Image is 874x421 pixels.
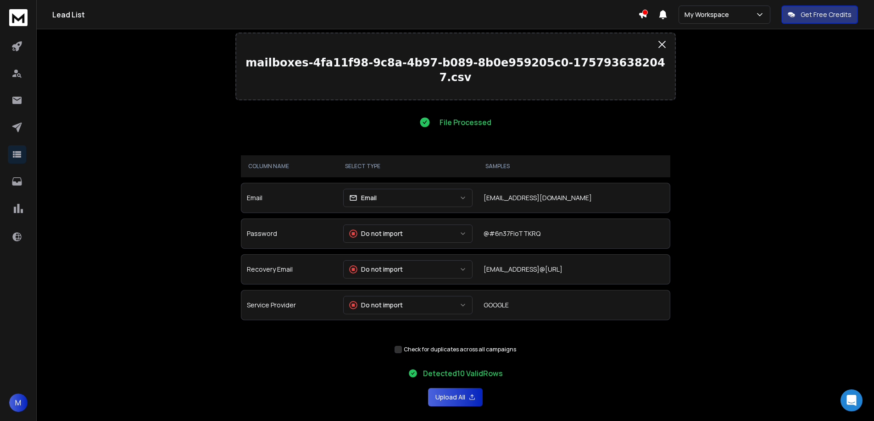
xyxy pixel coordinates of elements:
[423,368,503,379] p: Detected 10 Valid Rows
[801,10,852,19] p: Get Free Credits
[478,290,670,320] td: GOOGLE
[241,183,338,213] td: Email
[9,9,28,26] img: logo
[241,254,338,284] td: Recovery Email
[338,155,478,177] th: SELECT TYPE
[9,394,28,412] button: M
[241,290,338,320] td: Service Provider
[841,389,863,411] div: Open Intercom Messenger
[52,9,638,20] h1: Lead List
[349,193,377,202] div: Email
[428,388,483,406] button: Upload All
[244,55,668,85] p: mailboxes-4fa11f98-9c8a-4b97-b089-8b0e959205c0-1757936382047.csv
[478,183,670,213] td: [EMAIL_ADDRESS][DOMAIN_NAME]
[349,229,403,238] div: Do not import
[440,117,491,128] p: File Processed
[781,5,858,24] button: Get Free Credits
[241,219,338,249] td: Password
[478,155,670,177] th: SAMPLES
[478,219,670,249] td: @#6n37FioTTKRQ
[349,265,403,274] div: Do not import
[685,10,733,19] p: My Workspace
[478,254,670,284] td: [EMAIL_ADDRESS]@[URL]
[349,301,403,310] div: Do not import
[241,155,338,177] th: COLUMN NAME
[404,346,516,353] label: Check for duplicates across all campaigns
